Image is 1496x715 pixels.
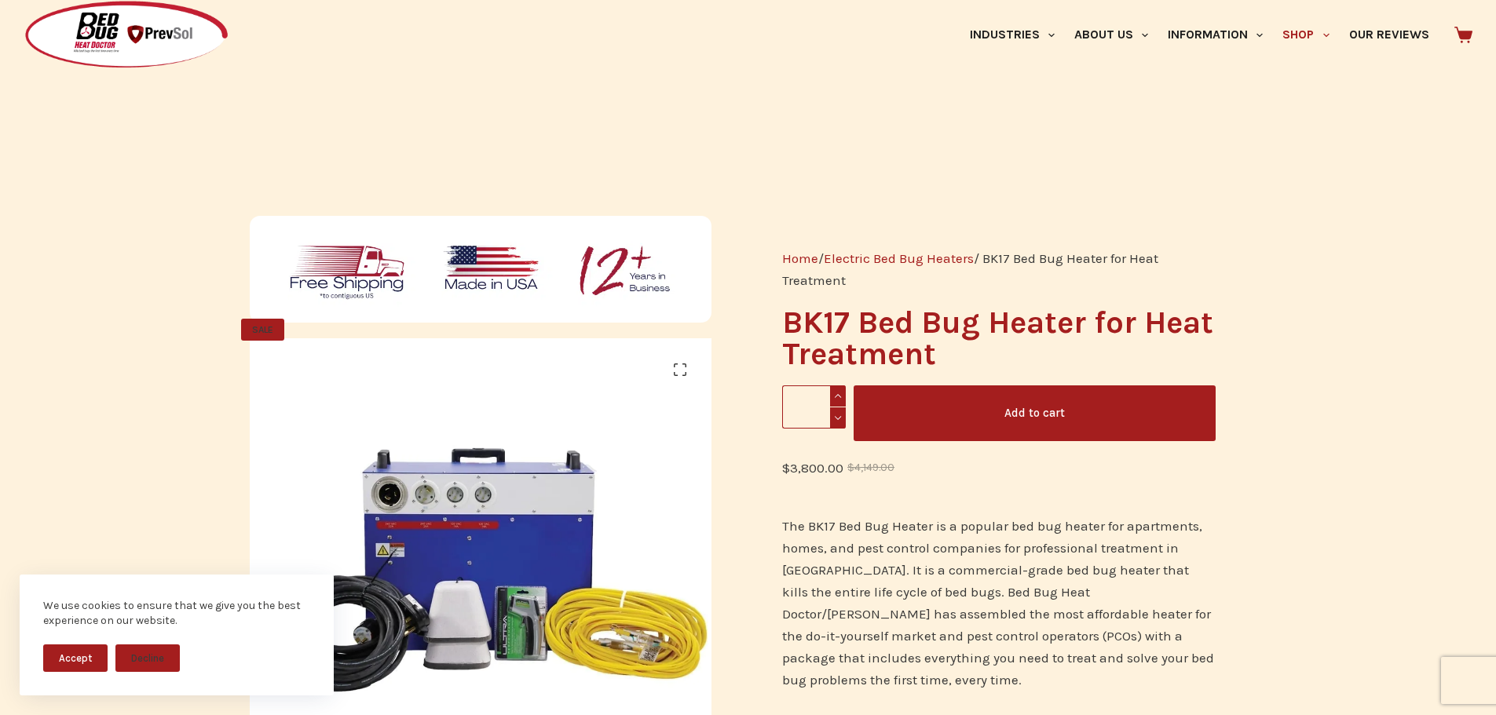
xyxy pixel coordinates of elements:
div: We use cookies to ensure that we give you the best experience on our website. [43,598,310,629]
span: The BK17 Bed Bug Heater is a popular bed bug heater for apartments, homes, and pest control compa... [782,518,1214,688]
button: Decline [115,644,180,672]
a: View full-screen image gallery [664,354,696,385]
a: Electric Bed Bug Heaters [824,250,974,266]
span: $ [847,461,854,473]
a: BK17 Bed Bug Heater for Heat Treatment - Image 2 [711,560,1174,576]
span: SALE [241,319,284,341]
input: Product quantity [782,385,846,429]
a: Home [782,250,818,266]
span: $ [782,460,790,476]
bdi: 3,800.00 [782,460,843,476]
h1: BK17 Bed Bug Heater for Heat Treatment [782,307,1215,370]
button: Add to cart [854,385,1216,441]
button: Accept [43,644,108,672]
bdi: 4,149.00 [847,461,894,473]
nav: Breadcrumb [782,247,1215,291]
